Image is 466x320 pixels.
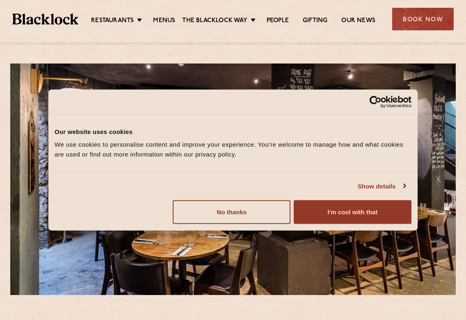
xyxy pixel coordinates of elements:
a: Restaurants [91,17,134,26]
button: I'm cool with that [294,200,411,224]
div: We use cookies to personalise content and improve your experience. You're welcome to manage how a... [55,140,411,159]
a: Our News [341,17,375,26]
img: BL_Textured_Logo-footer-cropped.svg [12,14,78,25]
a: People [267,17,289,26]
a: Show details [358,181,405,191]
a: Usercentrics Cookiebot - opens in a new window [340,95,411,108]
div: Book Now [392,8,454,30]
a: The Blacklock Way [182,17,247,26]
button: No thanks [173,200,290,224]
div: Our website uses cookies [55,127,411,136]
a: Menus [153,17,175,26]
a: Gifting [303,17,327,26]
